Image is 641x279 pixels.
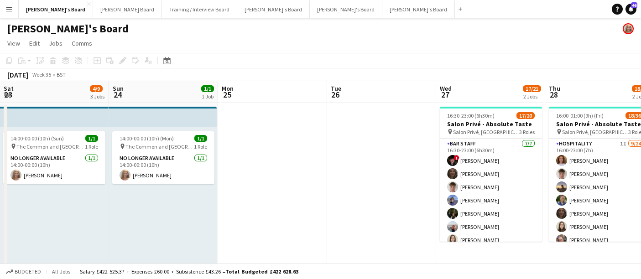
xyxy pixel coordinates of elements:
span: Wed [440,84,452,93]
button: [PERSON_NAME]'s Board [382,0,455,18]
div: Salary £422 525.37 + Expenses £60.00 + Subsistence £43.26 = [80,268,298,275]
span: Salon Privé, [GEOGRAPHIC_DATA] [562,129,628,135]
span: 28 [547,89,560,100]
div: 1 Job [202,93,214,100]
app-job-card: 16:30-23:00 (6h30m)17/20Salon Privé - Absolute Taste Salon Privé, [GEOGRAPHIC_DATA]3 RolesBAR STA... [440,107,542,242]
a: View [4,37,24,49]
span: Week 35 [30,71,53,78]
span: Mon [222,84,234,93]
span: 14:00-00:00 (10h) (Sun) [10,135,64,142]
span: ! [454,155,459,160]
span: 17/21 [523,85,541,92]
app-card-role: No Longer Available1/114:00-00:00 (10h)[PERSON_NAME] [112,153,214,184]
span: 16:30-23:00 (6h30m) [447,112,495,119]
span: 46 [631,2,637,8]
span: 1/1 [85,135,98,142]
a: Comms [68,37,96,49]
div: BST [57,71,66,78]
span: 25 [220,89,234,100]
a: 46 [625,4,636,15]
span: Thu [549,84,560,93]
app-card-role: No Longer Available1/114:00-00:00 (10h)[PERSON_NAME] [3,153,105,184]
span: Sun [113,84,124,93]
app-card-role: BAR STAFF7/716:30-23:00 (6h30m)![PERSON_NAME][PERSON_NAME][PERSON_NAME][PERSON_NAME][PERSON_NAME]... [440,139,542,249]
a: Jobs [45,37,66,49]
span: The Common and [GEOGRAPHIC_DATA], [GEOGRAPHIC_DATA], [GEOGRAPHIC_DATA] [125,143,194,150]
span: Total Budgeted £422 628.63 [225,268,298,275]
span: 26 [329,89,341,100]
app-job-card: 14:00-00:00 (10h) (Mon)1/1 The Common and [GEOGRAPHIC_DATA], [GEOGRAPHIC_DATA], [GEOGRAPHIC_DATA]... [112,131,214,184]
h1: [PERSON_NAME]'s Board [7,22,129,36]
span: 1 Role [194,143,207,150]
span: Sat [4,84,14,93]
div: 2 Jobs [523,93,541,100]
span: Budgeted [15,269,41,275]
a: Edit [26,37,43,49]
button: [PERSON_NAME]'s Board [19,0,93,18]
span: 1/1 [201,85,214,92]
span: All jobs [50,268,72,275]
h3: Salon Privé - Absolute Taste [440,120,542,128]
div: 3 Jobs [90,93,104,100]
span: 16:00-01:00 (9h) (Fri) [556,112,604,119]
button: [PERSON_NAME]'s Board [310,0,382,18]
span: 27 [438,89,452,100]
span: 24 [111,89,124,100]
span: The Common and [GEOGRAPHIC_DATA], [GEOGRAPHIC_DATA], [GEOGRAPHIC_DATA] [16,143,85,150]
button: Training / Interview Board [162,0,237,18]
span: 1 Role [85,143,98,150]
button: Budgeted [5,267,42,277]
span: Tue [331,84,341,93]
app-job-card: 14:00-00:00 (10h) (Sun)1/1 The Common and [GEOGRAPHIC_DATA], [GEOGRAPHIC_DATA], [GEOGRAPHIC_DATA]... [3,131,105,184]
span: Edit [29,39,40,47]
span: View [7,39,20,47]
button: [PERSON_NAME] Board [93,0,162,18]
div: [DATE] [7,70,28,79]
span: Salon Privé, [GEOGRAPHIC_DATA] [453,129,519,135]
app-user-avatar: Caitlin Simpson-Hodson [623,23,634,34]
span: 3 Roles [519,129,535,135]
span: 4/9 [90,85,103,92]
span: Comms [72,39,92,47]
span: 17/20 [516,112,535,119]
span: Jobs [49,39,63,47]
span: 14:00-00:00 (10h) (Mon) [120,135,174,142]
span: 1/1 [194,135,207,142]
span: 23 [2,89,14,100]
button: [PERSON_NAME]'s Board [237,0,310,18]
